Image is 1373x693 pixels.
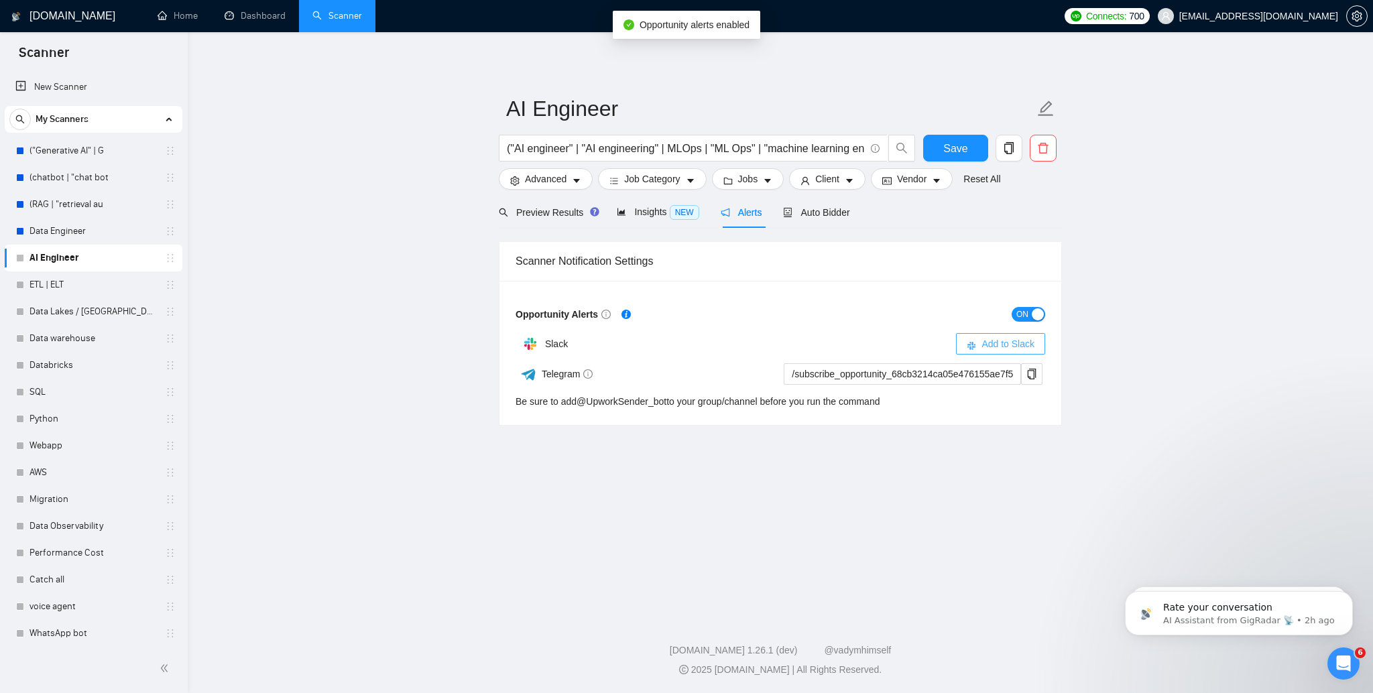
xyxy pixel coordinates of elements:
[165,172,176,183] span: holder
[165,521,176,531] span: holder
[1021,363,1042,385] button: copy
[165,467,176,478] span: holder
[506,92,1034,125] input: Scanner name...
[29,459,157,486] a: AWS
[738,172,758,186] span: Jobs
[640,19,750,30] span: Opportunity alerts enabled
[499,207,595,218] span: Preview Results
[29,137,157,164] a: ("Generative AI" | G
[609,176,619,186] span: bars
[198,663,1362,677] div: 2025 [DOMAIN_NAME] | All Rights Reserved.
[165,548,176,558] span: holder
[165,494,176,505] span: holder
[9,9,34,35] button: go back
[29,540,157,566] a: Performance Cost
[21,267,247,306] div: Are you the workspace admin, or could there be workspace restrictions preventing channel creation?
[29,245,157,271] a: AI Engineer
[572,176,581,186] span: caret-down
[1355,647,1366,658] span: 6
[38,11,60,33] img: Profile image for AI Assistant from GigRadar 📡
[165,440,176,451] span: holder
[29,513,157,540] a: Data Observability
[601,310,611,319] span: info-circle
[783,208,792,217] span: robot
[882,176,892,186] span: idcard
[225,10,286,21] a: dashboardDashboard
[165,574,176,585] span: holder
[824,645,891,655] a: @vadymhimself
[29,191,157,218] a: (RAG | "retrieval au
[1071,11,1081,21] img: upwork-logo.png
[165,306,176,317] span: holder
[64,427,74,438] button: Gif picker
[1347,11,1367,21] span: setting
[721,207,762,218] span: Alerts
[956,333,1045,355] button: slackAdd to Slack
[29,566,157,593] a: Catch all
[981,336,1034,351] span: Add to Slack
[620,308,632,320] div: Tooltip anchor
[9,109,31,130] button: search
[889,142,914,154] span: search
[312,10,362,21] a: searchScanner
[542,369,593,379] span: Telegram
[783,207,849,218] span: Auto Bidder
[65,5,208,26] h1: AI Assistant from GigRadar 📡
[617,207,626,216] span: area-chart
[29,486,157,513] a: Migration
[577,396,666,407] a: @UpworkSender_bot
[845,176,854,186] span: caret-down
[996,135,1022,162] button: copy
[29,218,157,245] a: Data Engineer
[165,414,176,424] span: holder
[923,135,988,162] button: Save
[499,168,593,190] button: settingAdvancedcaret-down
[165,199,176,210] span: holder
[517,330,544,357] img: hpQkSZIkSZIkSZIkSZIkSZIkSZIkSZIkSZIkSZIkSZIkSZIkSZIkSZIkSZIkSZIkSZIkSZIkSZIkSZIkSZIkSZIkSZIkSZIkS...
[10,115,30,124] span: search
[1105,563,1373,657] iframe: Intercom notifications message
[598,168,706,190] button: barsJob Categorycaret-down
[1161,11,1171,21] span: user
[871,168,953,190] button: idcardVendorcaret-down
[165,360,176,371] span: holder
[29,325,157,352] a: Data warehouse
[617,206,699,217] span: Insights
[160,661,173,675] span: double-left
[11,399,257,422] textarea: Message…
[1022,369,1042,379] span: copy
[36,106,88,133] span: My Scanners
[21,53,247,92] div: That's odd - Slack channels should create without any issues. This might be related to browser se...
[42,427,53,438] button: Emoji picker
[815,172,839,186] span: Client
[670,645,798,655] a: [DOMAIN_NAME] 1.26.1 (dev)
[21,324,209,403] div: If you still need help with creating the Slack channel or setting up alerts, I’m here to assist y...
[1030,142,1056,154] span: delete
[520,366,537,383] img: ww3wtPAAAAAElFTkSuQmCC
[510,176,520,186] span: setting
[963,172,1000,186] a: Reset All
[1129,9,1144,23] span: 700
[1346,5,1368,27] button: setting
[230,422,251,443] button: Send a message…
[15,74,172,101] a: New Scanner
[29,405,157,432] a: Python
[1016,307,1028,322] span: ON
[723,176,733,186] span: folder
[1086,9,1126,23] span: Connects:
[29,271,157,298] a: ETL | ELT
[545,338,568,349] span: Slack
[1327,647,1360,680] iframe: Intercom live chat
[888,135,915,162] button: search
[210,9,235,35] button: Home
[21,427,32,438] button: Upload attachment
[897,172,927,186] span: Vendor
[789,168,865,190] button: userClientcaret-down
[165,226,176,237] span: holder
[583,369,593,379] span: info-circle
[29,593,157,620] a: voice agent
[686,176,695,186] span: caret-down
[800,176,810,186] span: user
